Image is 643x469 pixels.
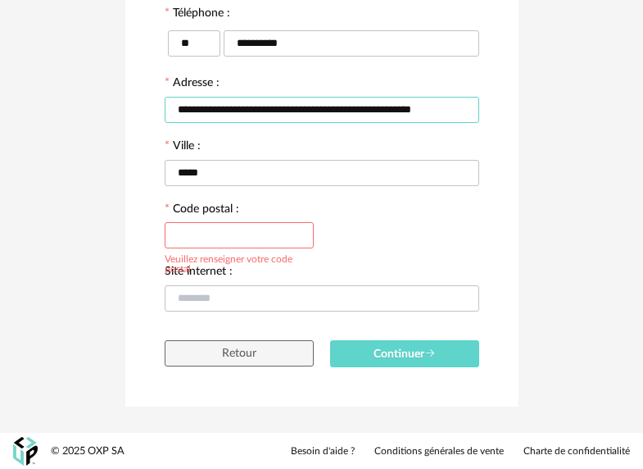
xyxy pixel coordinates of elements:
[165,77,220,92] label: Adresse :
[51,444,125,458] div: © 2025 OXP SA
[13,437,38,466] img: OXP
[374,445,504,458] a: Conditions générales de vente
[330,340,479,367] button: Continuer
[165,340,314,367] button: Retour
[222,348,256,359] span: Retour
[165,7,230,22] label: Téléphone :
[291,445,355,458] a: Besoin d'aide ?
[165,251,314,274] div: Veuillez renseigner votre code postal
[165,203,239,218] label: Code postal :
[165,140,201,155] label: Ville :
[523,445,630,458] a: Charte de confidentialité
[374,348,436,360] span: Continuer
